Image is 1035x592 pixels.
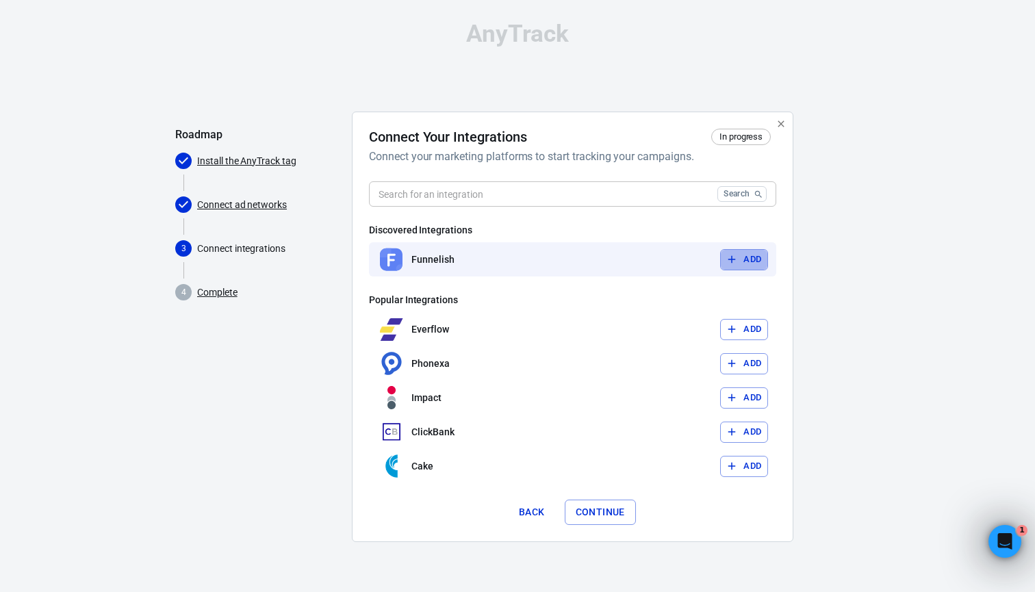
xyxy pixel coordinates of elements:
button: Emoji picker [21,448,32,459]
button: Search [717,186,767,202]
h5: Roadmap [175,128,341,142]
h6: Discovered Integrations [369,223,776,237]
p: Cake [411,459,433,474]
button: Back [510,500,554,525]
button: Continue [565,500,636,525]
button: Add [720,456,768,477]
p: Everflow [411,322,449,337]
img: Cake [380,454,403,478]
button: Add [720,319,768,340]
button: Gif picker [43,448,54,459]
a: Shopify integration guide [81,288,203,299]
button: Add [720,353,768,374]
h6: Connect your marketing platforms to start tracking your campaigns. [369,148,771,165]
p: ClickBank [411,425,455,439]
h4: Connect Your Integrations [369,129,527,145]
div: How do I add the tracking code in our Shopify store? And we also have Wetracked set up for this s... [49,146,263,216]
p: Phonexa [411,357,450,371]
button: Send a message… [235,443,257,465]
a: Shopify integration [70,272,161,283]
li: Follow our [32,287,252,300]
div: AnyTrack says… [11,64,263,145]
div: Please start a new conversation if you still need help. [22,100,214,127]
textarea: Message… [12,420,262,443]
button: Add [720,249,768,270]
button: Add [720,387,768,409]
button: Start recording [87,448,98,459]
p: Impact [411,391,442,405]
text: 3 [181,244,186,253]
h6: Popular Integrations [369,293,776,307]
p: Funnelish [411,253,455,267]
button: Upload attachment [65,448,76,459]
div: AnyTrack [175,22,860,46]
li: Add the from our catalog [32,271,252,284]
img: ClickBank [380,420,403,443]
iframe: Intercom live chat [988,525,1021,558]
div: it looks like you've stepped out of the chat.Please start a new conversation if you still need help. [11,64,225,134]
button: Home [214,5,240,31]
a: Connect ad networks [197,198,287,212]
button: Add [720,422,768,443]
div: AnyTrack says… [11,227,263,430]
div: This ensures accurate metrics in our dashboard and to your ad platforms. [22,394,252,421]
div: Close [240,5,265,30]
span: In progress [715,130,767,144]
div: To add our tracking code to Shopify:Add the AnyTrack tag to your shopAdd theShopify integrationfr... [11,227,263,429]
div: How do I add the tracking code in our Shopify store? And we also have Wetracked set up for this s... [60,154,252,207]
div: To add our tracking code to Shopify: [22,235,252,248]
img: Profile image for AnyTrack [39,8,61,29]
p: The team can also help [66,17,170,31]
span: 1 [1017,525,1027,536]
img: Funnelish [380,248,403,271]
div: MC says… [11,146,263,227]
h1: AnyTrack [66,7,116,17]
input: Search for an integration [369,181,712,207]
p: Connect integrations [197,242,341,256]
button: go back [9,5,35,31]
li: Add the AnyTrack tag to your shop [32,255,252,268]
a: Complete [197,285,238,300]
a: Install the AnyTrack tag [197,154,296,168]
img: Everflow [380,318,403,341]
text: 4 [181,287,186,297]
div: it looks like you've stepped out of the chat. [22,73,214,99]
img: Impact [380,386,403,409]
div: Regarding Wetracked - having multiple tracking solutions won't cause duplicate tracking issues. W... [22,307,252,388]
img: Phonexa [380,352,403,375]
